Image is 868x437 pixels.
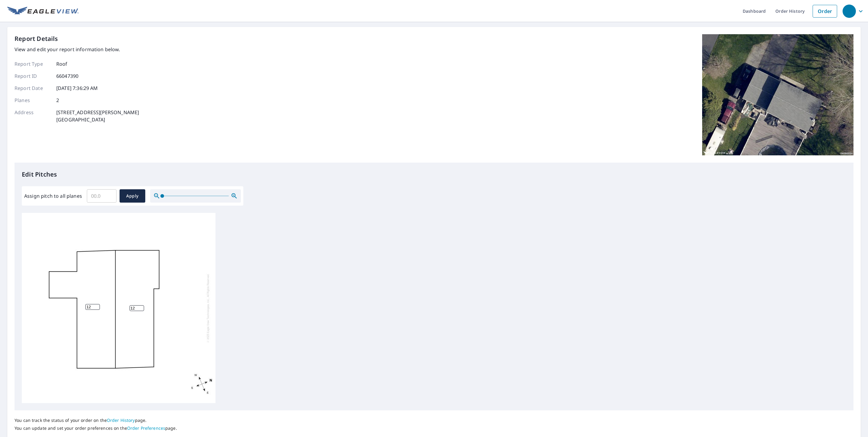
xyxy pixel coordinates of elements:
[15,109,51,123] p: Address
[56,109,139,123] p: [STREET_ADDRESS][PERSON_NAME] [GEOGRAPHIC_DATA]
[15,72,51,80] p: Report ID
[56,60,67,68] p: Roof
[15,425,177,431] p: You can update and set your order preferences on the page.
[24,192,82,200] label: Assign pitch to all planes
[702,34,853,155] img: Top image
[813,5,837,18] a: Order
[7,7,79,16] img: EV Logo
[124,192,140,200] span: Apply
[120,189,145,203] button: Apply
[15,34,58,43] p: Report Details
[56,84,98,92] p: [DATE] 7:36:29 AM
[15,97,51,104] p: Planes
[56,72,78,80] p: 66047390
[22,170,846,179] p: Edit Pitches
[107,417,135,423] a: Order History
[56,97,59,104] p: 2
[15,60,51,68] p: Report Type
[15,84,51,92] p: Report Date
[87,187,117,204] input: 00.0
[15,46,139,53] p: View and edit your report information below.
[127,425,165,431] a: Order Preferences
[15,418,177,423] p: You can track the status of your order on the page.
